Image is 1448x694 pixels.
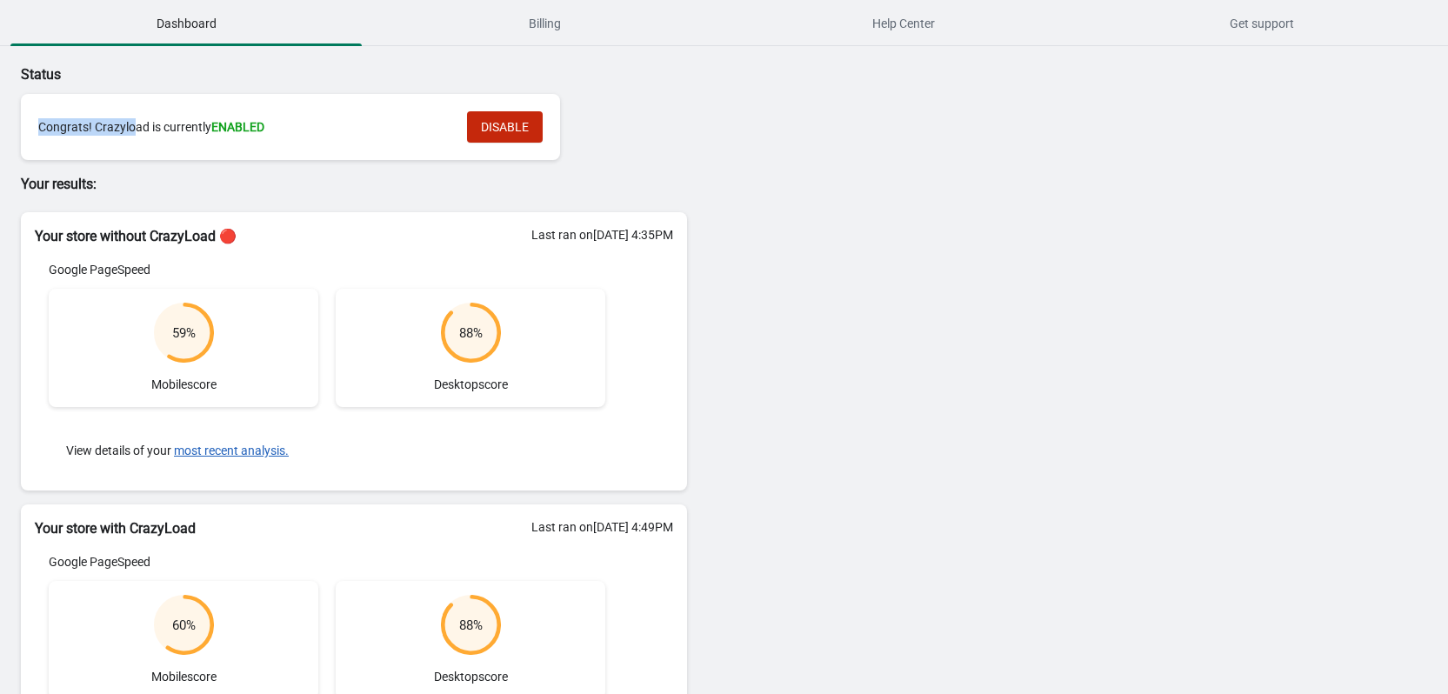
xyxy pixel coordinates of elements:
[211,120,264,134] span: ENABLED
[1086,8,1438,39] span: Get support
[459,324,483,342] div: 88 %
[459,617,483,634] div: 88 %
[172,324,196,342] div: 59 %
[369,8,720,39] span: Billing
[35,226,673,247] h2: Your store without CrazyLoad 🔴
[38,118,450,136] div: Congrats! Crazyload is currently
[531,226,673,244] div: Last ran on [DATE] 4:35PM
[7,1,365,46] button: Dashboard
[336,289,605,407] div: Desktop score
[728,8,1079,39] span: Help Center
[49,424,605,477] div: View details of your
[172,617,196,634] div: 60 %
[21,174,687,195] p: Your results:
[49,261,605,278] div: Google PageSpeed
[481,120,529,134] span: DISABLE
[467,111,543,143] button: DISABLE
[10,8,362,39] span: Dashboard
[21,64,687,85] p: Status
[35,518,673,539] h2: Your store with CrazyLoad
[49,553,605,571] div: Google PageSpeed
[531,518,673,536] div: Last ran on [DATE] 4:49PM
[49,289,318,407] div: Mobile score
[174,444,289,457] button: most recent analysis.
